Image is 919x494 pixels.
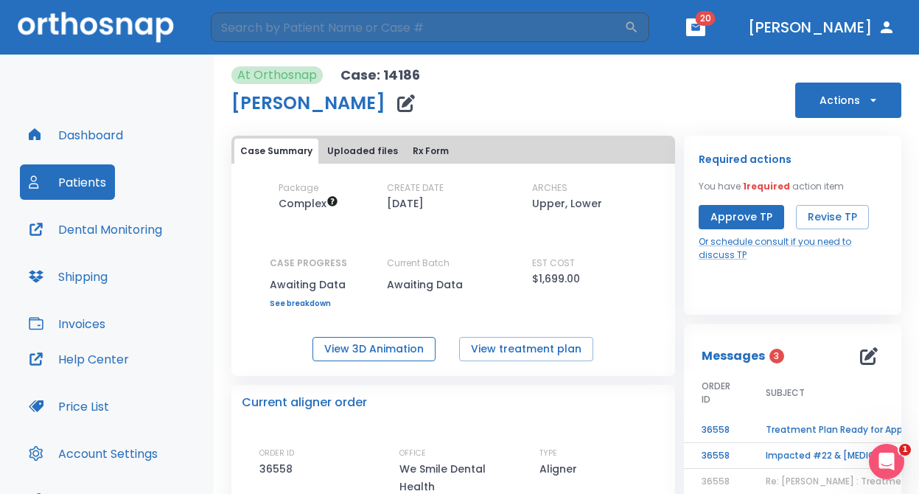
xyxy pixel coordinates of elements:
[702,347,765,365] p: Messages
[702,380,730,406] span: ORDER ID
[321,139,404,164] button: Uploaded files
[742,14,901,41] button: [PERSON_NAME]
[796,205,869,229] button: Revise TP
[795,83,901,118] button: Actions
[899,444,911,456] span: 1
[699,235,887,262] a: Or schedule consult if you need to discuss TP
[769,349,784,363] span: 3
[20,389,118,424] button: Price List
[459,337,593,361] button: View treatment plan
[20,341,138,377] button: Help Center
[532,195,602,212] p: Upper, Lower
[766,386,805,400] span: SUBJECT
[869,444,904,479] iframe: Intercom live chat
[20,436,167,471] button: Account Settings
[387,257,520,270] p: Current Batch
[231,94,385,112] h1: [PERSON_NAME]
[279,196,338,211] span: Up to 50 Steps (100 aligners)
[399,447,426,460] p: OFFICE
[211,13,624,42] input: Search by Patient Name or Case #
[684,417,748,443] td: 36558
[20,212,171,247] button: Dental Monitoring
[539,460,582,478] p: Aligner
[270,257,347,270] p: CASE PROGRESS
[270,276,347,293] p: Awaiting Data
[312,337,436,361] button: View 3D Animation
[696,11,716,26] span: 20
[20,306,114,341] button: Invoices
[532,270,580,288] p: $1,699.00
[20,164,115,200] button: Patients
[270,299,347,308] a: See breakdown
[20,259,116,294] button: Shipping
[539,447,557,460] p: TYPE
[387,181,444,195] p: CREATE DATE
[234,139,318,164] button: Case Summary
[532,257,575,270] p: EST COST
[699,180,844,193] p: You have action item
[259,447,294,460] p: ORDER ID
[743,180,790,192] span: 1 required
[234,139,672,164] div: tabs
[20,117,132,153] button: Dashboard
[259,460,298,478] p: 36558
[242,394,367,411] p: Current aligner order
[684,443,748,469] td: 36558
[387,276,520,293] p: Awaiting Data
[18,12,174,42] img: Orthosnap
[340,66,420,84] p: Case: 14186
[699,205,784,229] button: Approve TP
[407,139,455,164] button: Rx Form
[237,66,317,84] p: At Orthosnap
[279,181,318,195] p: Package
[387,195,424,212] p: [DATE]
[699,150,792,168] p: Required actions
[702,475,730,487] span: 36558
[532,181,567,195] p: ARCHES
